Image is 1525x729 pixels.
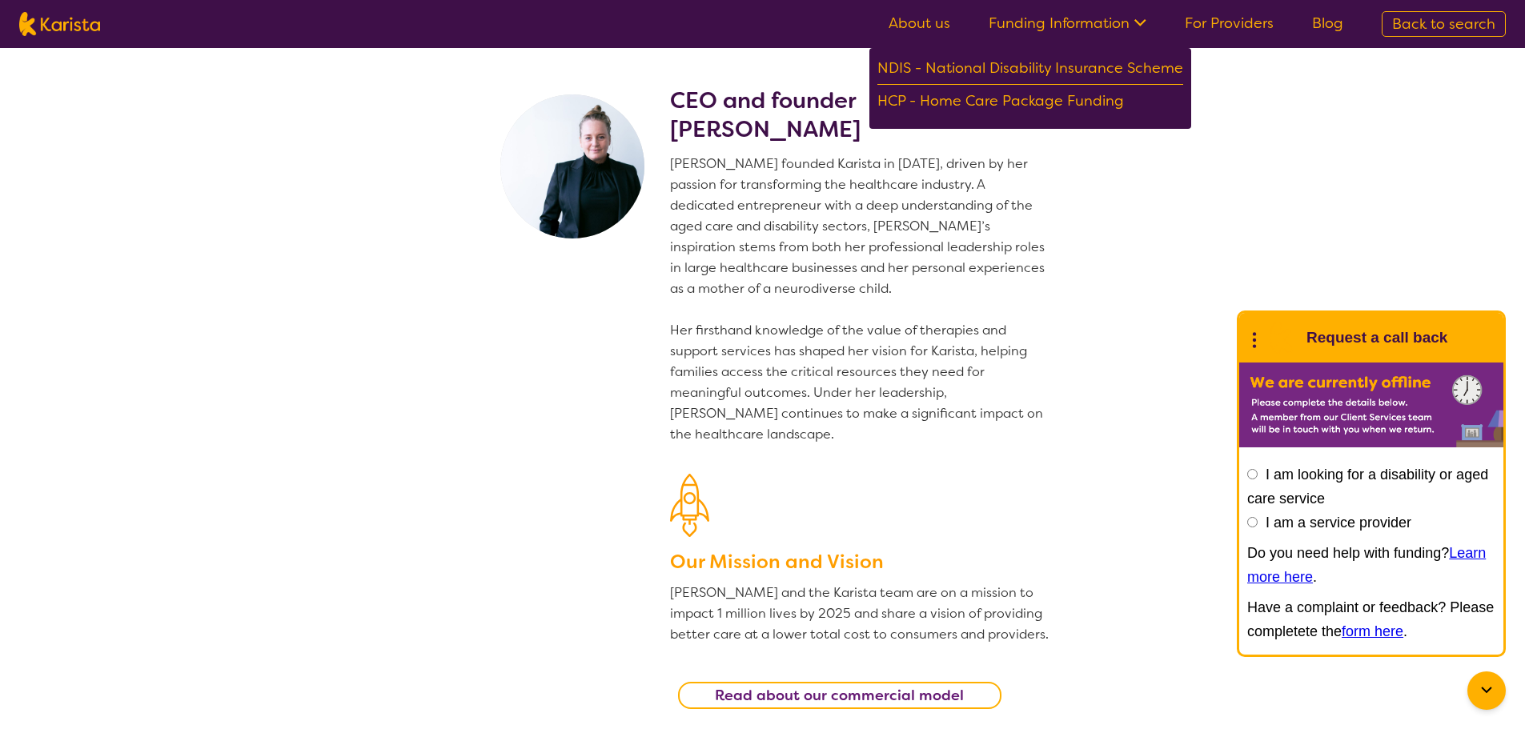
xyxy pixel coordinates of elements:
a: form here [1342,623,1403,639]
h2: CEO and founder [PERSON_NAME] [670,86,1051,144]
a: Funding Information [989,14,1146,33]
label: I am a service provider [1266,515,1411,531]
a: Blog [1312,14,1343,33]
label: I am looking for a disability or aged care service [1247,467,1488,507]
span: Back to search [1392,14,1495,34]
img: Our Mission [670,474,709,537]
p: [PERSON_NAME] founded Karista in [DATE], driven by her passion for transforming the healthcare in... [670,154,1051,445]
img: Karista [1265,322,1297,354]
a: For Providers [1185,14,1274,33]
h1: Request a call back [1306,326,1447,350]
a: About us [889,14,950,33]
img: Karista offline chat form to request call back [1239,362,1503,447]
img: Karista logo [19,12,100,36]
b: Read about our commercial model [715,686,964,705]
p: Have a complaint or feedback? Please completete the . [1247,595,1495,643]
h3: Our Mission and Vision [670,547,1051,576]
p: Do you need help with funding? . [1247,541,1495,589]
div: NDIS - National Disability Insurance Scheme [877,56,1183,85]
p: [PERSON_NAME] and the Karista team are on a mission to impact 1 million lives by 2025 and share a... [670,583,1051,645]
div: HCP - Home Care Package Funding [877,89,1183,117]
a: Back to search [1382,11,1506,37]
